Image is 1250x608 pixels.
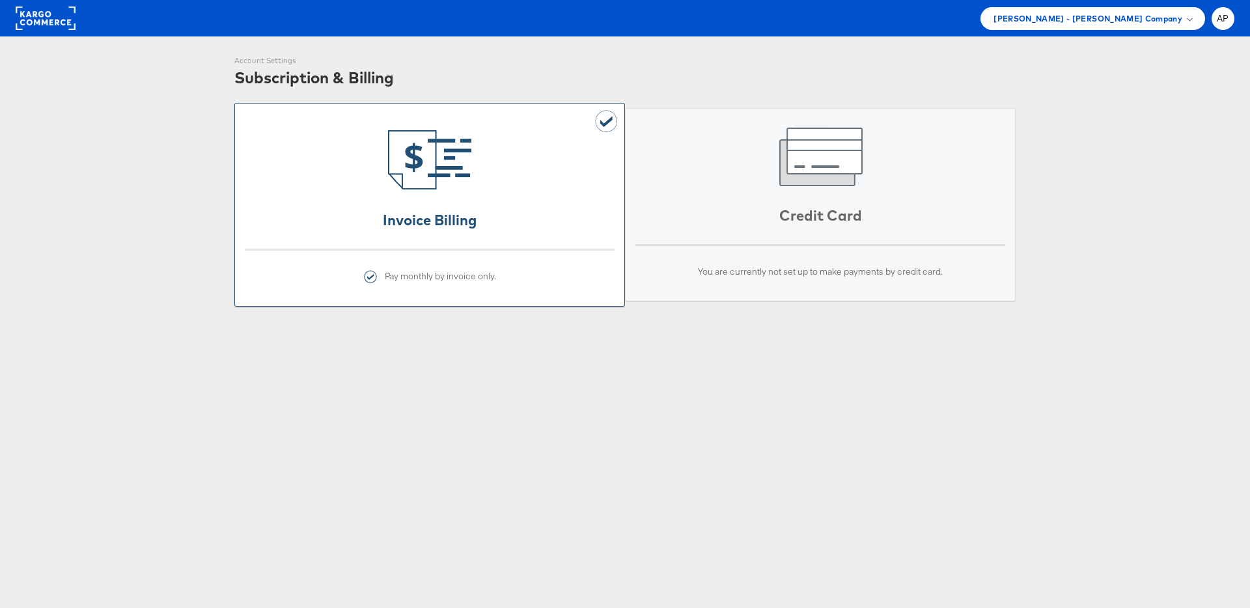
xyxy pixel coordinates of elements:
[635,206,1005,225] h2: Credit Card
[1217,14,1229,23] span: AP
[234,56,394,66] div: Account Settings
[245,211,615,229] h2: Invoice Billing
[635,266,1005,278] p: You are currently not set up to make payments by credit card.
[385,270,496,283] p: Pay monthly by invoice only.
[234,66,394,89] div: Subscription & Billing
[993,12,1182,25] span: [PERSON_NAME] - [PERSON_NAME] Company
